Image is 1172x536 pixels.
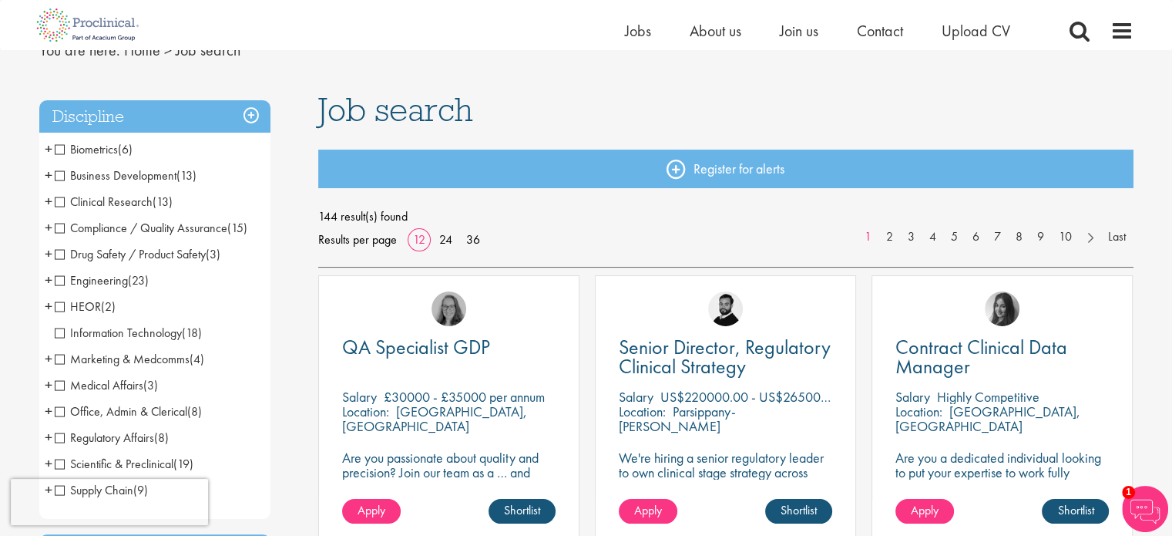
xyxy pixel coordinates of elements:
[45,452,52,475] span: +
[895,450,1109,494] p: Are you a dedicated individual looking to put your expertise to work fully flexibly in a remote p...
[55,246,206,262] span: Drug Safety / Product Safety
[128,272,149,288] span: (23)
[55,325,202,341] span: Information Technology
[342,388,377,406] span: Salary
[857,21,903,41] a: Contact
[895,388,930,406] span: Salary
[182,325,202,341] span: (18)
[895,499,954,524] a: Apply
[55,220,247,236] span: Compliance / Quality Assurance
[55,167,176,184] span: Business Development
[55,403,202,420] span: Office, Admin & Clerical
[176,167,196,184] span: (13)
[619,403,666,420] span: Location:
[342,338,556,357] a: QA Specialist GDP
[895,403,1080,435] p: [GEOGRAPHIC_DATA], [GEOGRAPHIC_DATA]
[965,228,987,246] a: 6
[434,231,458,248] a: 24
[55,298,116,315] span: HEOR
[342,499,401,524] a: Apply
[432,292,466,326] img: Ingrid Aymes
[101,298,116,315] span: (2)
[318,228,397,251] span: Results per page
[55,351,190,367] span: Marketing & Medcomms
[342,450,556,509] p: Are you passionate about quality and precision? Join our team as a … and help ensure top-tier sta...
[911,502,939,518] span: Apply
[55,220,227,236] span: Compliance / Quality Assurance
[1051,228,1080,246] a: 10
[708,292,743,326] img: Nick Walker
[55,194,173,210] span: Clinical Research
[384,388,545,406] p: £30000 - £35000 per annum
[318,89,473,130] span: Job search
[619,403,750,464] p: Parsippany-[PERSON_NAME][GEOGRAPHIC_DATA], [GEOGRAPHIC_DATA]
[985,292,1019,326] img: Heidi Hennigan
[124,40,160,60] a: breadcrumb link
[408,231,431,248] a: 12
[39,40,120,60] span: You are here:
[942,21,1010,41] a: Upload CV
[164,40,172,60] span: >
[55,298,101,315] span: HEOR
[895,403,942,420] span: Location:
[154,430,169,446] span: (8)
[55,272,149,288] span: Engineering
[619,334,831,379] span: Senior Director, Regulatory Clinical Strategy
[153,194,173,210] span: (13)
[318,150,1133,188] a: Register for alerts
[55,456,193,472] span: Scientific & Preclinical
[55,167,196,184] span: Business Development
[55,430,169,446] span: Regulatory Affairs
[619,338,832,376] a: Senior Director, Regulatory Clinical Strategy
[986,228,1009,246] a: 7
[173,456,193,472] span: (19)
[55,403,187,420] span: Office, Admin & Clerical
[55,377,143,393] span: Medical Affairs
[857,228,879,246] a: 1
[489,499,556,524] a: Shortlist
[55,351,204,367] span: Marketing & Medcomms
[922,228,944,246] a: 4
[619,450,832,494] p: We're hiring a senior regulatory leader to own clinical stage strategy across multiple programs.
[318,205,1133,228] span: 144 result(s) found
[55,194,153,210] span: Clinical Research
[342,403,527,435] p: [GEOGRAPHIC_DATA], [GEOGRAPHIC_DATA]
[187,403,202,420] span: (8)
[619,499,677,524] a: Apply
[45,347,52,370] span: +
[55,272,128,288] span: Engineering
[118,141,133,157] span: (6)
[780,21,818,41] span: Join us
[619,388,653,406] span: Salary
[55,246,220,262] span: Drug Safety / Product Safety
[55,430,154,446] span: Regulatory Affairs
[342,334,490,360] span: QA Specialist GDP
[895,338,1109,376] a: Contract Clinical Data Manager
[45,268,52,292] span: +
[190,351,204,367] span: (4)
[660,388,1040,406] p: US$220000.00 - US$265000 per annum + Highly Competitive Salary
[45,399,52,423] span: +
[227,220,247,236] span: (15)
[690,21,741,41] a: About us
[39,100,270,133] h3: Discipline
[206,246,220,262] span: (3)
[45,163,52,187] span: +
[943,228,965,246] a: 5
[1100,228,1133,246] a: Last
[45,216,52,239] span: +
[55,325,182,341] span: Information Technology
[1122,486,1135,499] span: 1
[45,137,52,160] span: +
[176,40,240,60] span: Job search
[55,456,173,472] span: Scientific & Preclinical
[1008,228,1030,246] a: 8
[461,231,485,248] a: 36
[45,190,52,213] span: +
[1029,228,1052,246] a: 9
